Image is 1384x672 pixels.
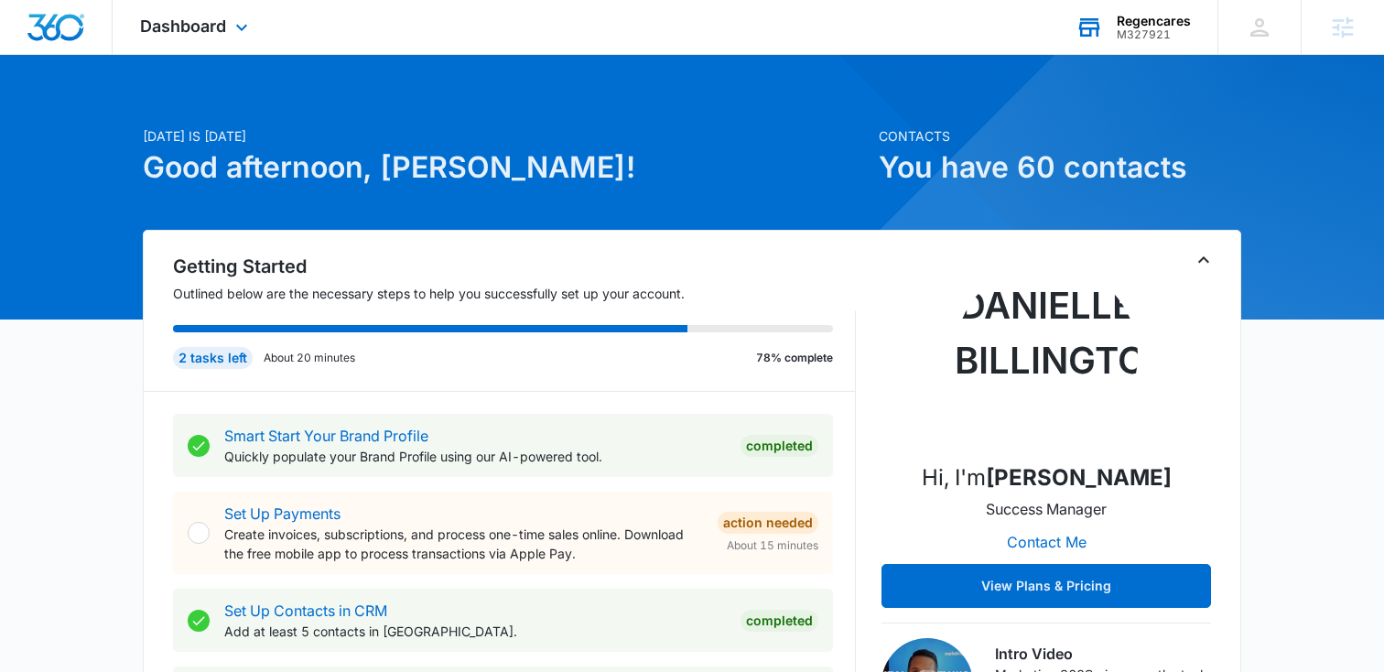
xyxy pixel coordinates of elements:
div: Completed [741,610,818,632]
h1: You have 60 contacts [879,146,1241,190]
button: View Plans & Pricing [881,564,1211,608]
a: Smart Start Your Brand Profile [224,427,428,445]
div: Completed [741,435,818,457]
p: Hi, I'm [922,461,1172,494]
strong: [PERSON_NAME] [986,464,1172,491]
p: [DATE] is [DATE] [143,126,868,146]
p: Contacts [879,126,1241,146]
h3: Intro Video [995,643,1211,665]
p: Success Manager [986,498,1107,520]
button: Contact Me [989,520,1105,564]
a: Set Up Contacts in CRM [224,602,387,620]
span: About 15 minutes [727,537,818,554]
img: Danielle Billington [955,264,1138,447]
p: 78% complete [756,350,833,366]
span: Dashboard [140,16,226,36]
div: account name [1117,14,1191,28]
button: Toggle Collapse [1193,249,1215,271]
div: account id [1117,28,1191,41]
p: Quickly populate your Brand Profile using our AI-powered tool. [224,447,726,466]
a: Set Up Payments [224,504,341,523]
p: Create invoices, subscriptions, and process one-time sales online. Download the free mobile app t... [224,525,703,563]
p: About 20 minutes [264,350,355,366]
p: Add at least 5 contacts in [GEOGRAPHIC_DATA]. [224,622,726,641]
h2: Getting Started [173,253,856,280]
p: Outlined below are the necessary steps to help you successfully set up your account. [173,284,856,303]
div: 2 tasks left [173,347,253,369]
h1: Good afternoon, [PERSON_NAME]! [143,146,868,190]
div: Action Needed [718,512,818,534]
